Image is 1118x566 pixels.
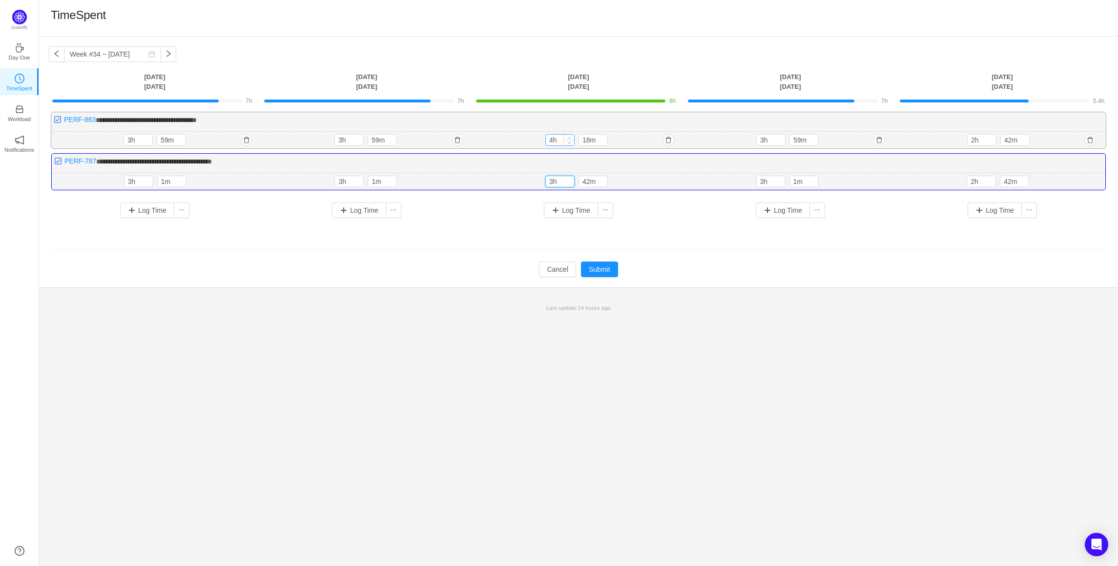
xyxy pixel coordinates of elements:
[564,135,574,140] span: Increase Value
[873,134,885,146] button: icon: delete
[1093,98,1104,104] span: 5.4h
[148,51,155,58] i: icon: calendar
[809,202,825,218] button: icon: ellipsis
[174,202,189,218] button: icon: ellipsis
[49,72,261,92] th: [DATE] [DATE]
[663,134,674,146] button: icon: delete
[64,46,161,62] input: Select a week
[332,202,386,218] button: Log Time
[15,46,24,56] a: icon: coffeeDay One
[881,98,888,104] span: 7h
[457,98,464,104] span: 7h
[568,141,571,145] i: icon: down
[539,262,576,277] button: Cancel
[15,107,24,117] a: icon: inboxWorkload
[968,202,1022,218] button: Log Time
[261,72,473,92] th: [DATE] [DATE]
[64,157,96,165] a: PERF-787
[15,138,24,148] a: icon: notificationNotifications
[669,98,676,104] span: 8h
[11,24,28,31] p: Quantify
[896,72,1108,92] th: [DATE] [DATE]
[473,72,684,92] th: [DATE] [DATE]
[8,115,31,123] p: Workload
[568,136,571,140] i: icon: up
[54,157,62,165] img: 10318
[246,98,252,104] span: 7h
[49,46,64,62] button: icon: left
[64,116,96,123] a: PERF-863
[15,77,24,86] a: icon: clock-circleTimeSpent
[6,84,33,93] p: TimeSpent
[1084,134,1096,146] button: icon: delete
[546,304,611,311] span: Last update:
[15,135,24,145] i: icon: notification
[8,53,30,62] p: Day One
[564,140,574,145] span: Decrease Value
[756,202,810,218] button: Log Time
[15,74,24,83] i: icon: clock-circle
[1085,533,1108,556] div: Open Intercom Messenger
[15,104,24,114] i: icon: inbox
[581,262,618,277] button: Submit
[452,134,463,146] button: icon: delete
[51,8,106,22] h1: TimeSpent
[386,202,401,218] button: icon: ellipsis
[12,10,27,24] img: Quantify
[120,202,174,218] button: Log Time
[15,546,24,556] a: icon: question-circle
[684,72,896,92] th: [DATE] [DATE]
[15,43,24,53] i: icon: coffee
[4,145,34,154] p: Notifications
[241,134,252,146] button: icon: delete
[544,202,598,218] button: Log Time
[578,304,611,311] span: 14 hours ago
[161,46,176,62] button: icon: right
[598,202,613,218] button: icon: ellipsis
[54,116,62,123] img: 10318
[1021,202,1037,218] button: icon: ellipsis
